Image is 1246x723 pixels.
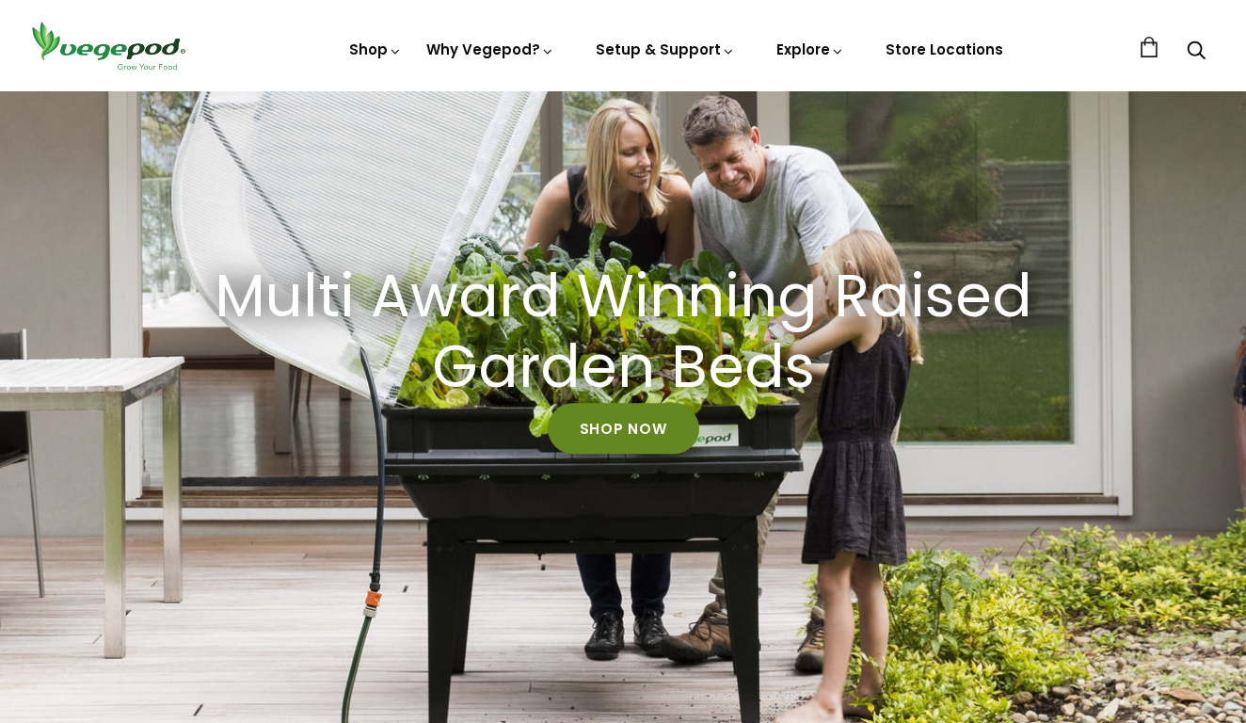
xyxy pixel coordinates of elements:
h2: Multi Award Winning Raised Garden Beds [200,262,1046,403]
a: Why Vegepod? [426,40,554,59]
a: Setup & Support [596,40,735,59]
a: Store Locations [886,40,1003,59]
a: Explore [776,40,844,59]
a: Search [1187,42,1206,62]
a: Multi Award Winning Raised Garden Beds [176,262,1070,403]
a: Shop Now [548,403,699,454]
a: Shop [349,40,402,59]
img: Vegepod [24,19,193,72]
